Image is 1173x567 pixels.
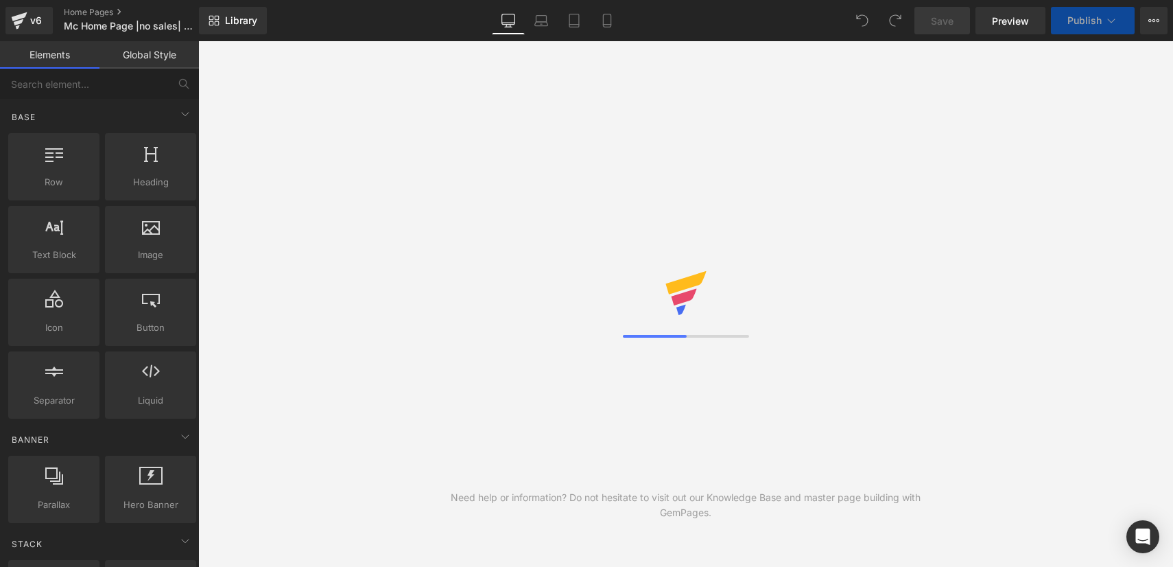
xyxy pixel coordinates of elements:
span: Base [10,111,37,124]
a: Home Pages [64,7,222,18]
span: Liquid [109,393,192,408]
button: Publish [1051,7,1135,34]
a: Tablet [558,7,591,34]
span: Hero Banner [109,498,192,512]
div: Open Intercom Messenger [1126,520,1159,553]
span: Preview [992,14,1029,28]
a: Desktop [492,7,525,34]
span: Save [931,14,953,28]
a: Laptop [525,7,558,34]
span: Icon [12,321,95,335]
span: Button [109,321,192,335]
a: Mobile [591,7,624,34]
span: Mc Home Page |no sales| [DATE] [64,21,195,32]
span: Separator [12,393,95,408]
span: Parallax [12,498,95,512]
span: Heading [109,175,192,189]
span: Text Block [12,248,95,262]
a: Global Style [99,41,199,69]
span: Stack [10,537,44,551]
button: Undo [849,7,876,34]
a: Preview [975,7,1045,34]
span: Image [109,248,192,262]
button: Redo [881,7,909,34]
a: New Library [199,7,267,34]
span: Banner [10,433,51,446]
div: v6 [27,12,45,30]
span: Publish [1067,15,1102,26]
span: Library [225,14,257,27]
div: Need help or information? Do not hesitate to visit out our Knowledge Base and master page buildin... [442,490,929,520]
span: Row [12,175,95,189]
button: More [1140,7,1168,34]
a: v6 [5,7,53,34]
